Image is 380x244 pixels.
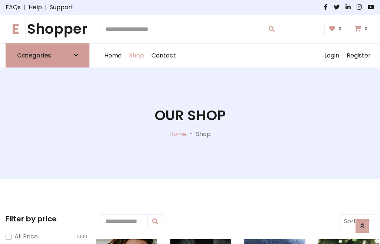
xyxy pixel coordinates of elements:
h1: Our Shop [155,107,226,124]
span: 0 [363,26,370,32]
p: - [187,130,196,139]
a: Contact [148,44,180,67]
h6: Categories [17,52,51,59]
a: Home [169,130,187,138]
span: E [6,19,26,39]
a: Categories [6,43,89,67]
span: 0 [337,26,344,32]
a: Home [101,44,125,67]
h5: Filter by price [6,214,89,223]
span: 1000 [75,233,89,240]
label: All Price [14,232,38,241]
a: Register [343,44,374,67]
span: | [42,3,50,12]
h1: Shopper [6,21,89,37]
a: 0 [324,22,348,36]
button: Sort by [339,214,374,228]
a: EShopper [6,21,89,37]
a: Help [29,3,42,12]
a: Shop [125,44,148,67]
a: Login [321,44,343,67]
a: 0 [350,22,374,36]
p: Shop [196,130,211,139]
a: FAQs [6,3,21,12]
a: Support [50,3,73,12]
span: | [21,3,29,12]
